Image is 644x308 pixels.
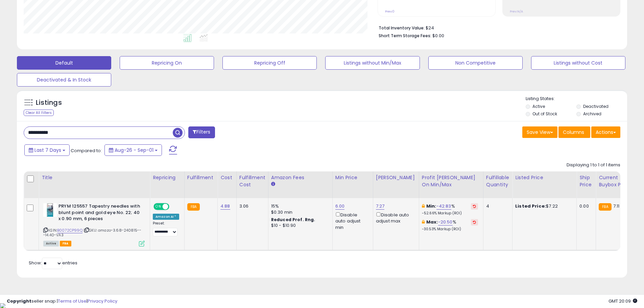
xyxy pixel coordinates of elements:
[510,9,523,14] small: Prev: N/A
[271,209,327,215] div: $0.30 min
[239,174,265,188] div: Fulfillment Cost
[376,211,414,224] div: Disable auto adjust max
[335,211,368,231] div: Disable auto adjust min
[376,203,385,210] a: 7.27
[422,219,478,232] div: %
[36,98,62,108] h5: Listings
[17,56,111,70] button: Default
[422,174,480,188] div: Profit [PERSON_NAME] on Min/Max
[426,203,436,209] b: Min:
[43,203,145,246] div: ASIN:
[428,56,523,70] button: Non Competitive
[43,203,57,217] img: 5158nlg56xL._SL40_.jpg
[426,219,438,225] b: Max:
[599,174,634,188] div: Current Buybox Price
[271,181,275,187] small: Amazon Fees.
[599,203,611,211] small: FBA
[154,204,163,210] span: ON
[583,103,609,109] label: Deactivated
[188,126,215,138] button: Filters
[24,110,54,116] div: Clear All Filters
[120,56,214,70] button: Repricing On
[532,103,545,109] label: Active
[239,203,263,209] div: 3.06
[376,174,416,181] div: [PERSON_NAME]
[379,33,431,39] b: Short Term Storage Fees:
[168,204,179,210] span: OFF
[515,174,574,181] div: Listed Price
[379,25,425,31] b: Total Inventory Value:
[522,126,557,138] button: Save View
[422,203,478,216] div: %
[515,203,571,209] div: $7.22
[220,174,234,181] div: Cost
[60,241,71,246] span: FBA
[271,223,327,229] div: $10 - $10.90
[438,219,453,226] a: -20.50
[153,174,182,181] div: Repricing
[432,32,444,39] span: $0.00
[24,144,70,156] button: Last 7 Days
[220,203,230,210] a: 4.88
[531,56,625,70] button: Listings without Cost
[436,203,451,210] a: -42.83
[526,96,627,102] p: Listing States:
[532,111,557,117] label: Out of Stock
[609,298,637,304] span: 2025-09-9 20:09 GMT
[379,23,615,31] li: $24
[43,241,59,246] span: All listings currently available for purchase on Amazon
[563,129,584,136] span: Columns
[88,298,117,304] a: Privacy Policy
[325,56,420,70] button: Listings without Min/Max
[7,298,117,305] div: seller snap | |
[579,174,593,188] div: Ship Price
[42,174,147,181] div: Title
[486,174,509,188] div: Fulfillable Quantity
[104,144,162,156] button: Aug-26 - Sep-01
[29,260,77,266] span: Show: entries
[567,162,620,168] div: Displaying 1 to 1 of 1 items
[583,111,601,117] label: Archived
[43,228,141,238] span: | SKU: amazo-3.68-240815---14.40-VA3
[17,73,111,87] button: Deactivated & In Stock
[58,298,87,304] a: Terms of Use
[34,147,61,153] span: Last 7 Days
[187,174,215,181] div: Fulfillment
[271,217,315,222] b: Reduced Prof. Rng.
[486,203,507,209] div: 4
[419,171,483,198] th: The percentage added to the cost of goods (COGS) that forms the calculator for Min & Max prices.
[579,203,591,209] div: 0.00
[335,203,345,210] a: 6.00
[515,203,546,209] b: Listed Price:
[222,56,317,70] button: Repricing Off
[271,174,330,181] div: Amazon Fees
[71,147,102,154] span: Compared to:
[385,9,395,14] small: Prev: 0
[115,147,153,153] span: Aug-26 - Sep-01
[422,227,478,232] p: -30.53% Markup (ROI)
[187,203,200,211] small: FBA
[57,228,82,233] a: B0072CP99Q
[153,221,179,236] div: Preset:
[58,203,141,224] b: PRYM 125557 Tapestry needles with blunt point and gold eye No. 22; 40 x 0.90 mm, 6 pieces
[271,203,327,209] div: 15%
[7,298,31,304] strong: Copyright
[591,126,620,138] button: Actions
[558,126,590,138] button: Columns
[153,214,179,220] div: Amazon AI *
[613,203,620,209] span: 7.11
[335,174,370,181] div: Min Price
[422,211,478,216] p: -52.66% Markup (ROI)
